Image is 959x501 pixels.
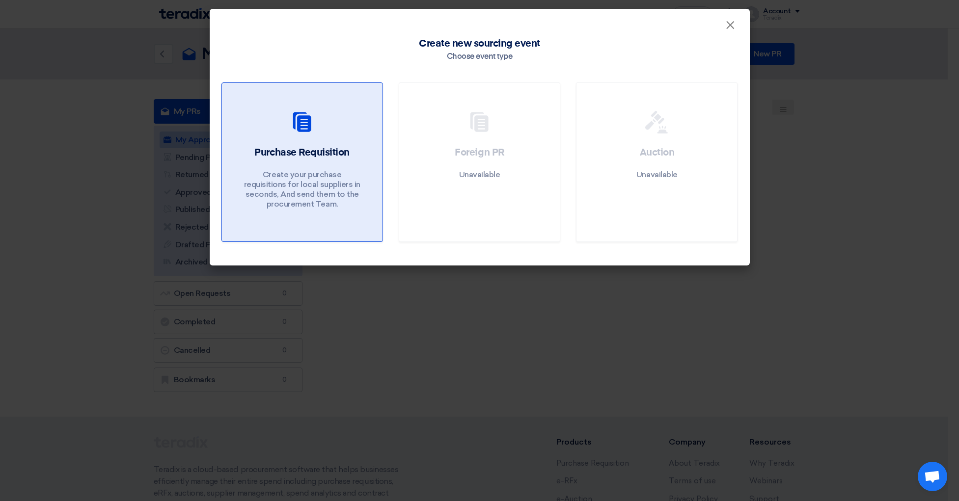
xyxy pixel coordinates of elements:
p: Create your purchase requisitions for local suppliers in seconds, And send them to the procuremen... [243,170,361,209]
span: Foreign PR [455,148,504,158]
h2: Purchase Requisition [254,146,349,159]
span: Create new sourcing event [419,36,540,51]
a: Purchase Requisition Create your purchase requisitions for local suppliers in seconds, And send t... [221,82,383,242]
p: Unavailable [459,170,500,180]
button: Close [717,16,743,35]
p: Unavailable [636,170,678,180]
a: Open chat [918,462,947,491]
span: × [725,18,735,37]
span: Auction [640,148,675,158]
div: Choose event type [447,51,513,63]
